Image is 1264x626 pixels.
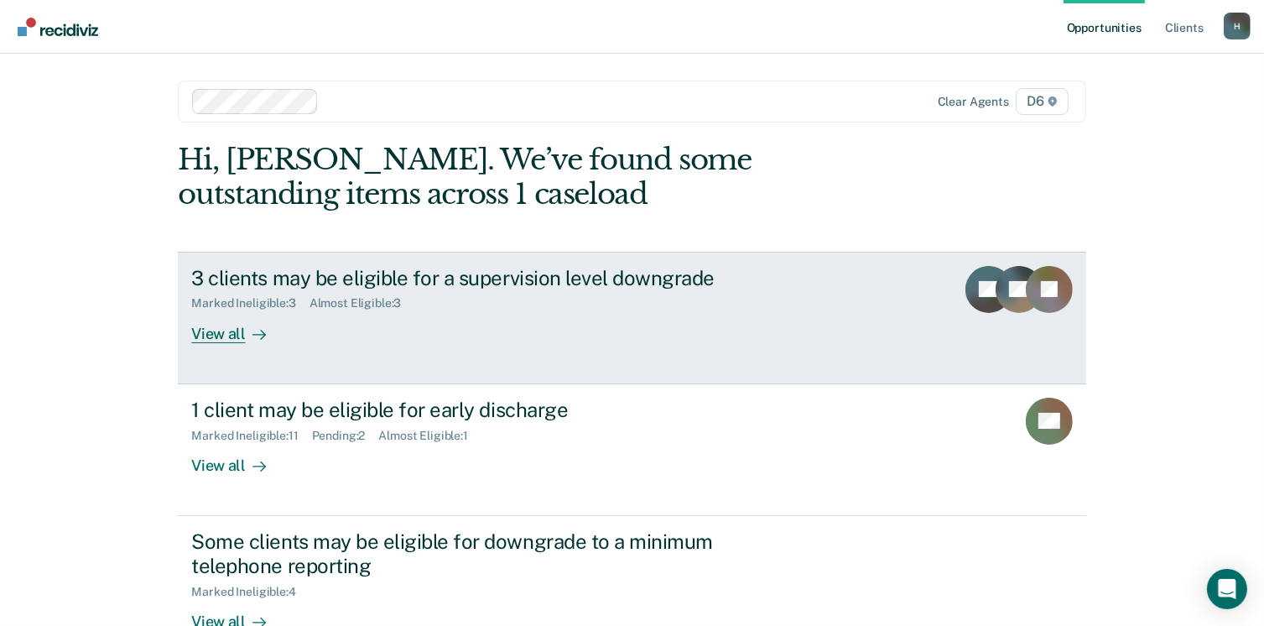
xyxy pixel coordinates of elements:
[309,296,415,310] div: Almost Eligible : 3
[178,252,1085,384] a: 3 clients may be eligible for a supervision level downgradeMarked Ineligible:3Almost Eligible:3Vi...
[178,143,904,211] div: Hi, [PERSON_NAME]. We’ve found some outstanding items across 1 caseload
[1224,13,1251,39] button: Profile dropdown button
[938,95,1009,109] div: Clear agents
[191,585,309,599] div: Marked Ineligible : 4
[191,296,309,310] div: Marked Ineligible : 3
[191,398,780,422] div: 1 client may be eligible for early discharge
[191,310,285,343] div: View all
[1224,13,1251,39] div: H
[1016,88,1069,115] span: D6
[378,429,481,443] div: Almost Eligible : 1
[191,529,780,578] div: Some clients may be eligible for downgrade to a minimum telephone reporting
[191,266,780,290] div: 3 clients may be eligible for a supervision level downgrade
[191,429,311,443] div: Marked Ineligible : 11
[312,429,379,443] div: Pending : 2
[191,442,285,475] div: View all
[18,18,98,36] img: Recidiviz
[1207,569,1247,609] div: Open Intercom Messenger
[178,384,1085,516] a: 1 client may be eligible for early dischargeMarked Ineligible:11Pending:2Almost Eligible:1View all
